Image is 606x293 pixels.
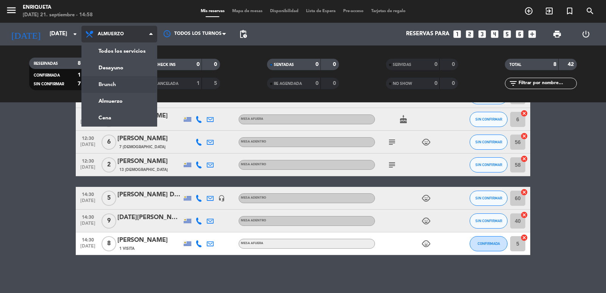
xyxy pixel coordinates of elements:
strong: 0 [315,62,319,67]
span: Tarjetas de regalo [367,9,409,13]
i: subject [387,160,397,169]
i: child_care [422,239,431,248]
i: filter_list [509,79,518,88]
span: MESA ADENTRO [241,196,266,199]
span: CONFIRMADA [478,241,500,246]
i: cancel [520,132,528,140]
i: child_care [422,194,431,203]
span: MESA AFUERA [241,242,263,245]
span: [DATE] [78,142,97,151]
span: 12:30 [78,133,97,142]
span: CANCELADA [155,82,178,86]
span: 13 [DEMOGRAPHIC_DATA] [119,167,168,173]
span: SERVIDAS [393,63,411,67]
strong: 7 [78,81,81,86]
span: Mapa de mesas [228,9,266,13]
span: Almuerzo [98,31,124,37]
span: 12:30 [78,111,97,119]
span: CHECK INS [155,63,176,67]
strong: 42 [568,62,575,67]
span: 2 [102,157,116,172]
strong: 1 [78,72,81,78]
strong: 0 [315,81,319,86]
i: add_circle_outline [524,6,533,16]
span: SIN CONFIRMAR [475,196,502,200]
i: exit_to_app [545,6,554,16]
span: Lista de Espera [302,9,339,13]
span: MESA ADENTRO [241,163,266,166]
span: 14:30 [78,212,97,221]
strong: 0 [333,62,337,67]
div: [PERSON_NAME] [117,134,182,144]
i: looks_3 [477,29,487,39]
span: 1 Visita [119,246,134,252]
span: TOTAL [509,63,521,67]
i: turned_in_not [565,6,574,16]
div: LOG OUT [572,23,600,45]
i: add_box [527,29,537,39]
i: child_care [422,216,431,226]
span: Reservas para [406,31,450,38]
button: SIN CONFIRMAR [470,191,508,206]
button: SIN CONFIRMAR [470,135,508,150]
span: Mis reservas [197,9,228,13]
strong: 0 [333,81,337,86]
span: 5 [102,191,116,206]
i: cancel [520,188,528,196]
span: [DATE] [78,221,97,230]
div: [DATE] 21. septiembre - 14:58 [23,11,93,19]
span: 12:30 [78,156,97,165]
span: pending_actions [239,30,248,39]
button: SIN CONFIRMAR [470,112,508,127]
i: power_settings_new [581,30,590,39]
i: cancel [520,110,528,117]
span: [DATE] [78,119,97,128]
strong: 0 [214,62,219,67]
span: 6 [102,135,116,150]
i: looks_two [465,29,475,39]
span: SIN CONFIRMAR [475,117,502,121]
span: 8 [102,236,116,251]
div: [DATE][PERSON_NAME] [117,213,182,222]
span: MESA ADENTRO [241,140,266,143]
i: [DATE] [6,26,46,42]
span: 14:30 [78,235,97,244]
button: SIN CONFIRMAR [470,157,508,172]
div: [PERSON_NAME] [117,157,182,166]
a: Cena [82,110,157,126]
span: NO SHOW [393,82,412,86]
i: headset_mic [218,195,225,202]
button: CONFIRMADA [470,236,508,251]
span: MESA ADENTRO [241,219,266,222]
span: RE AGENDADA [274,82,302,86]
i: looks_one [452,29,462,39]
i: looks_6 [515,29,525,39]
i: cancel [520,155,528,163]
span: SIN CONFIRMAR [475,219,502,223]
i: cancel [520,211,528,219]
div: Enriqueta [23,4,93,11]
i: search [586,6,595,16]
strong: 0 [434,81,437,86]
strong: 1 [197,81,200,86]
span: 9 [102,213,116,229]
a: Almuerzo [82,93,157,110]
span: 7 [DEMOGRAPHIC_DATA] [119,144,166,150]
button: menu [6,5,17,19]
i: subject [387,138,397,147]
span: SIN CONFIRMAR [475,163,502,167]
strong: 8 [553,62,556,67]
i: looks_4 [490,29,500,39]
span: RESERVADAS [34,62,58,66]
i: cancel [520,234,528,241]
span: 14:30 [78,190,97,198]
span: SIN CONFIRMAR [34,82,64,86]
a: Todos los servicios [82,43,157,60]
span: CONFIRMADA [34,74,60,77]
strong: 0 [197,62,200,67]
strong: 0 [452,62,456,67]
span: [DATE] [78,198,97,207]
div: [PERSON_NAME] [117,235,182,245]
button: SIN CONFIRMAR [470,213,508,229]
span: Disponibilidad [266,9,302,13]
